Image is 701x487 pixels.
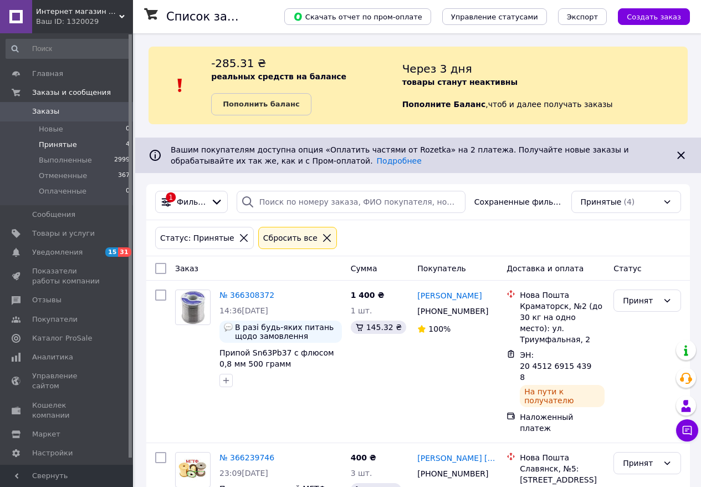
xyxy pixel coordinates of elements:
span: 1 шт. [351,306,372,315]
span: Сумма [351,264,377,273]
div: Сбросить все [261,232,320,244]
img: :exclamation: [172,77,188,94]
input: Поиск по номеру заказа, ФИО покупателя, номеру телефона, Email, номеру накладной [237,191,465,213]
span: 14:36[DATE] [219,306,268,315]
span: ЭН: 20 4512 6915 4398 [520,351,591,382]
span: [PHONE_NUMBER] [417,307,488,316]
div: Наложенный платеж [520,412,605,434]
div: Краматорск, №2 (до 30 кг на одно место): ул. Триумфальная, 2 [520,301,605,345]
div: Ваш ID: 1320029 [36,17,133,27]
b: товары станут неактивны [402,78,518,87]
div: 145.32 ₴ [351,321,406,334]
span: Сохраненные фильтры: [474,196,562,207]
div: Принят [623,457,658,469]
span: 400 ₴ [351,453,376,462]
span: Покупатель [417,264,466,273]
span: Через 3 дня [402,62,472,75]
span: 3 шт. [351,469,372,478]
span: 31 [118,247,131,257]
span: 367 [118,171,130,181]
span: 100% [428,324,451,333]
a: Фото товару [175,290,211,325]
span: Новые [39,124,63,134]
span: Настройки [32,448,73,458]
button: Создать заказ [618,8,690,25]
span: 15 [105,247,118,257]
div: Нова Пошта [520,290,605,301]
b: Пополнить баланс [223,100,299,108]
span: Кошелек компании [32,400,103,420]
div: Принят [623,295,658,307]
span: -285.31 ₴ [211,57,266,70]
div: На пути к получателю [520,385,605,407]
span: Отмененные [39,171,87,181]
span: Принятые [39,140,77,150]
span: 0 [126,186,130,196]
button: Скачать отчет по пром-оплате [284,8,431,25]
span: Создать заказ [627,13,681,21]
span: Статус [613,264,642,273]
button: Управление статусами [442,8,547,25]
span: Покупатели [32,314,78,324]
span: Принятые [581,196,622,207]
span: Показатели работы компании [32,266,103,286]
h1: Список заказов [166,10,262,23]
img: :speech_balloon: [224,323,233,332]
span: 23:09[DATE] [219,469,268,478]
span: Экспорт [567,13,598,21]
span: 1 400 ₴ [351,291,385,300]
span: [PHONE_NUMBER] [417,469,488,478]
span: Товары и услуги [32,229,95,239]
a: Подробнее [377,156,422,165]
div: , чтоб и далее получать заказы [402,55,688,115]
button: Экспорт [558,8,607,25]
span: 2999 [114,155,130,165]
span: Сообщения [32,210,75,220]
a: [PERSON_NAME] [417,290,482,301]
a: № 366239746 [219,453,274,462]
span: Доставка и оплата [506,264,584,273]
input: Поиск [6,39,131,59]
div: Нова Пошта [520,452,605,463]
span: Управление статусами [451,13,538,21]
span: Интернет магазин электронных компонентов "Electronic.in.ua" [36,7,119,17]
span: Маркет [32,429,60,439]
span: Скачать отчет по пром-оплате [293,12,422,22]
img: Фото товару [176,459,210,481]
span: 4 [126,140,130,150]
span: (4) [623,197,635,206]
a: Припой Sn63Pb37 с флюсом 0,8 мм 500 грамм безотмывный [219,348,334,379]
span: В разі будь-яких питань щодо замовлення телефонуйте, будь ласка, на цей номер - 063 305 48 53 [235,323,337,341]
button: Чат с покупателем [676,419,698,442]
span: Вашим покупателям доступна опция «Оплатить частями от Rozetka» на 2 платежа. Получайте новые зака... [171,145,629,165]
span: Каталог ProSale [32,333,92,343]
span: Оплаченные [39,186,86,196]
img: Фото товару [180,290,206,324]
span: Фильтры [177,196,206,207]
a: [PERSON_NAME] [PERSON_NAME] [417,453,498,464]
span: Аналитика [32,352,73,362]
span: Главная [32,69,63,79]
a: Создать заказ [607,12,690,21]
span: Заказы и сообщения [32,88,111,98]
span: Управление сайтом [32,371,103,391]
span: Выполненные [39,155,92,165]
span: Отзывы [32,295,62,305]
span: Уведомления [32,247,83,257]
a: № 366308372 [219,291,274,300]
b: Пополните Баланс [402,100,486,109]
span: Заказ [175,264,198,273]
span: Заказы [32,106,59,116]
a: Пополнить баланс [211,93,311,115]
span: 0 [126,124,130,134]
b: реальных средств на балансе [211,72,346,81]
div: Статус: Принятые [158,232,237,244]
